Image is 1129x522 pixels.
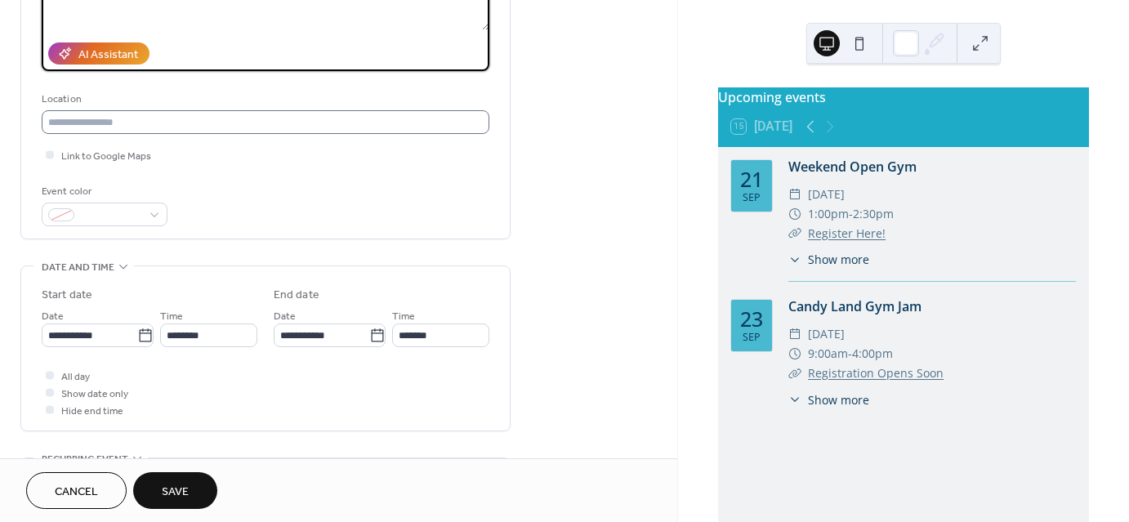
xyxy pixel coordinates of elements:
div: ​ [788,364,801,383]
a: Registration Opens Soon [808,365,944,381]
span: 2:30pm [853,204,894,224]
div: ​ [788,224,801,243]
span: Show date only [61,386,128,403]
div: Event color [42,183,164,200]
span: Show more [808,391,869,408]
button: ​Show more [788,251,869,268]
a: Candy Land Gym Jam [788,297,921,315]
span: Link to Google Maps [61,148,151,165]
div: ​ [788,391,801,408]
span: [DATE] [808,185,845,204]
div: End date [274,287,319,304]
div: Sep [743,332,761,343]
div: AI Assistant [78,47,138,64]
div: ​ [788,185,801,204]
button: Save [133,472,217,509]
span: Show more [808,251,869,268]
button: ​Show more [788,391,869,408]
span: [DATE] [808,324,845,344]
span: Hide end time [61,403,123,420]
div: ​ [788,324,801,344]
a: Register Here! [808,225,886,241]
span: Date [42,308,64,325]
span: Cancel [55,484,98,501]
span: 1:00pm [808,204,849,224]
span: All day [61,368,90,386]
span: Time [160,308,183,325]
span: Time [392,308,415,325]
span: - [848,344,852,364]
span: 4:00pm [852,344,893,364]
span: Date [274,308,296,325]
span: - [849,204,853,224]
div: 21 [740,169,763,190]
span: Date and time [42,259,114,276]
div: Location [42,91,486,108]
div: ​ [788,204,801,224]
a: Weekend Open Gym [788,158,917,176]
button: Cancel [26,472,127,509]
span: Recurring event [42,451,128,468]
div: Sep [743,193,761,203]
div: 23 [740,309,763,329]
div: ​ [788,251,801,268]
div: Start date [42,287,92,304]
div: Upcoming events [718,87,1089,107]
span: Save [162,484,189,501]
button: AI Assistant [48,42,149,65]
div: ​ [788,344,801,364]
span: 9:00am [808,344,848,364]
